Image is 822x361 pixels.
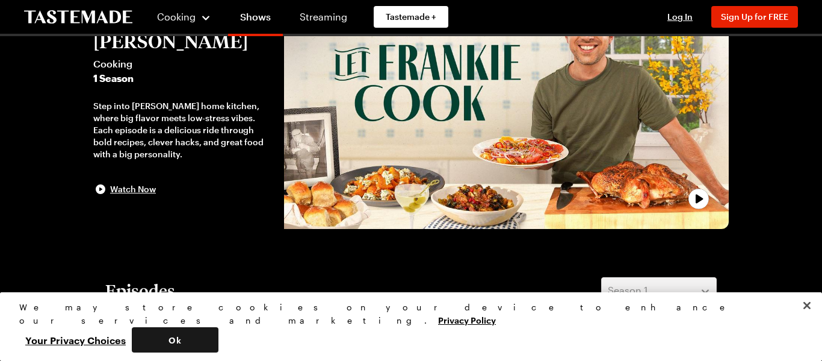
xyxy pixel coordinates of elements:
[110,183,156,195] span: Watch Now
[667,11,693,22] span: Log In
[386,11,436,23] span: Tastemade +
[601,277,717,304] button: Season 1
[794,292,820,319] button: Close
[608,283,647,298] span: Season 1
[93,8,272,52] h2: Let [PERSON_NAME]
[93,8,272,196] button: Let [PERSON_NAME]Cooking1 SeasonStep into [PERSON_NAME] home kitchen, where big flavor meets low-...
[24,10,132,24] a: To Tastemade Home Page
[93,57,272,71] span: Cooking
[656,11,704,23] button: Log In
[132,327,218,353] button: Ok
[438,314,496,325] a: More information about your privacy, opens in a new tab
[711,6,798,28] button: Sign Up for FREE
[157,11,196,22] span: Cooking
[93,71,272,86] span: 1 Season
[19,327,132,353] button: Your Privacy Choices
[19,301,793,327] div: We may store cookies on your device to enhance our services and marketing.
[228,2,283,36] a: Shows
[105,280,175,301] h2: Episodes
[374,6,448,28] a: Tastemade +
[156,2,211,31] button: Cooking
[93,100,272,160] div: Step into [PERSON_NAME] home kitchen, where big flavor meets low-stress vibes. Each episode is a ...
[19,301,793,353] div: Privacy
[721,11,788,22] span: Sign Up for FREE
